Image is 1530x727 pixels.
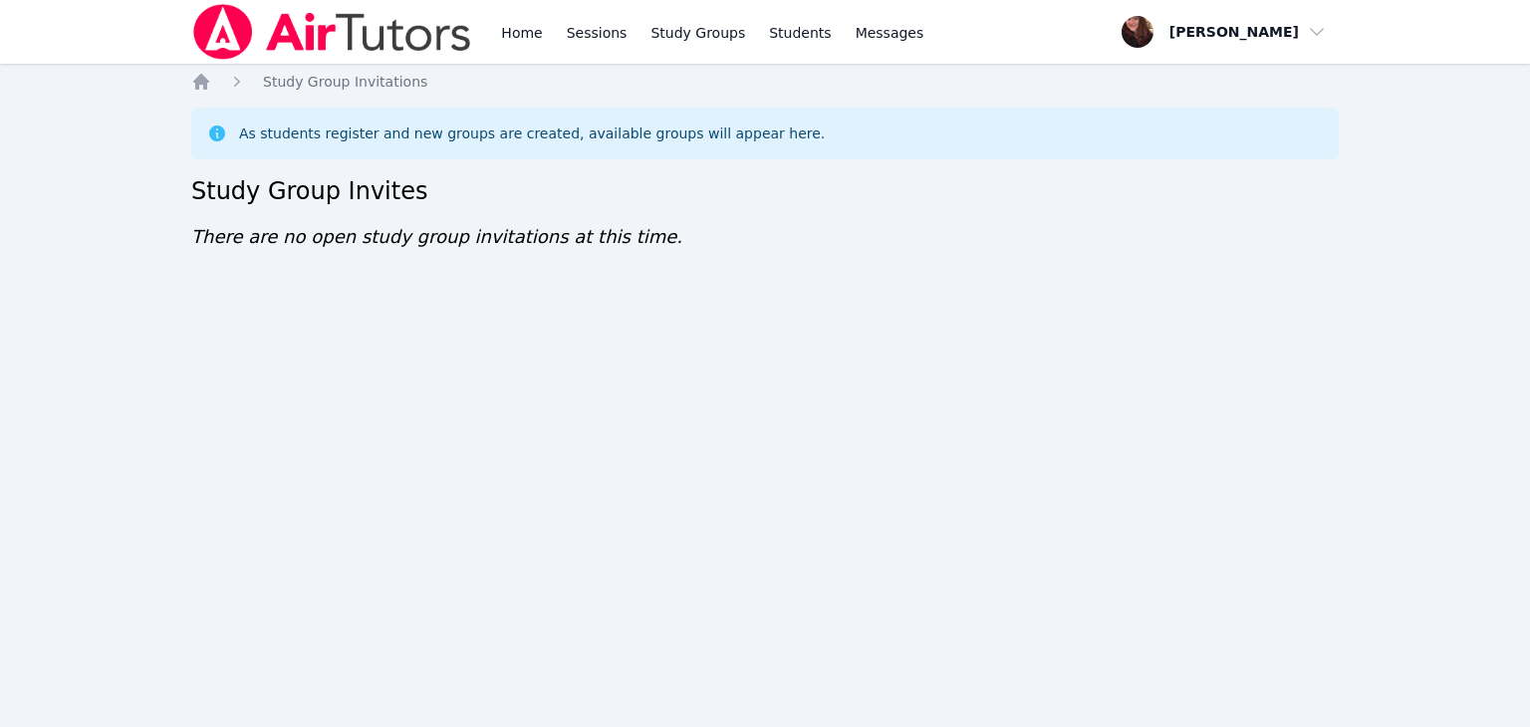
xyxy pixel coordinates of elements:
[239,123,825,143] div: As students register and new groups are created, available groups will appear here.
[191,72,1339,92] nav: Breadcrumb
[263,74,427,90] span: Study Group Invitations
[856,23,924,43] span: Messages
[263,72,427,92] a: Study Group Invitations
[191,4,473,60] img: Air Tutors
[191,175,1339,207] h2: Study Group Invites
[191,226,682,247] span: There are no open study group invitations at this time.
